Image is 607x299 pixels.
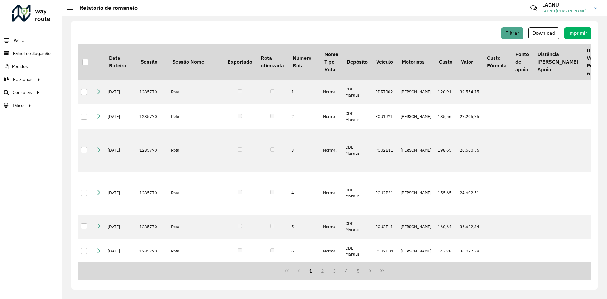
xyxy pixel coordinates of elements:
[288,104,320,129] td: 2
[397,172,435,215] td: [PERSON_NAME]
[342,172,372,215] td: CDD Manaus
[342,239,372,264] td: CDD Manaus
[435,104,457,129] td: 185,56
[168,80,223,104] td: Rota
[397,44,435,80] th: Motorista
[376,265,388,277] button: Last Page
[457,172,483,215] td: 24.602,51
[372,129,397,171] td: PCU2B11
[532,30,555,36] span: Download
[320,80,342,104] td: Normal
[14,37,25,44] span: Painel
[342,104,372,129] td: CDD Manaus
[397,80,435,104] td: [PERSON_NAME]
[136,44,168,80] th: Sessão
[13,89,32,96] span: Consultas
[12,63,28,70] span: Pedidos
[12,102,24,109] span: Tático
[168,129,223,171] td: Rota
[372,239,397,264] td: PCU2H01
[397,104,435,129] td: [PERSON_NAME]
[168,44,223,80] th: Sessão Nome
[435,80,457,104] td: 120,91
[372,80,397,104] td: PDR7J02
[13,50,51,57] span: Painel de Sugestão
[527,1,541,15] a: Contato Rápido
[364,265,376,277] button: Next Page
[105,129,136,171] td: [DATE]
[168,172,223,215] td: Rota
[105,215,136,239] td: [DATE]
[435,129,457,171] td: 198,65
[397,215,435,239] td: [PERSON_NAME]
[533,44,582,80] th: Distância [PERSON_NAME] Apoio
[223,44,256,80] th: Exportado
[342,80,372,104] td: CDD Manaus
[288,129,320,171] td: 3
[73,4,138,11] h2: Relatório de romaneio
[136,215,168,239] td: 1285770
[397,239,435,264] td: [PERSON_NAME]
[288,239,320,264] td: 6
[105,172,136,215] td: [DATE]
[372,172,397,215] td: PCU2B31
[288,215,320,239] td: 5
[372,104,397,129] td: PCU1J71
[342,129,372,171] td: CDD Manaus
[542,2,590,8] h3: LAGNU
[353,265,365,277] button: 5
[435,44,457,80] th: Custo
[320,239,342,264] td: Normal
[256,44,288,80] th: Rota otimizada
[105,104,136,129] td: [DATE]
[13,76,33,83] span: Relatórios
[542,8,590,14] span: LAGNU [PERSON_NAME]
[320,215,342,239] td: Normal
[564,27,591,39] button: Imprimir
[168,239,223,264] td: Rota
[372,215,397,239] td: PCU2E11
[105,80,136,104] td: [DATE]
[105,239,136,264] td: [DATE]
[568,30,587,36] span: Imprimir
[397,129,435,171] td: [PERSON_NAME]
[136,129,168,171] td: 1285770
[288,44,320,80] th: Número Rota
[136,172,168,215] td: 1285770
[316,265,328,277] button: 2
[483,44,511,80] th: Custo Fórmula
[305,265,317,277] button: 1
[320,129,342,171] td: Normal
[288,80,320,104] td: 1
[457,215,483,239] td: 36.622,34
[435,172,457,215] td: 155,65
[457,104,483,129] td: 27.205,75
[320,44,342,80] th: Nome Tipo Rota
[457,44,483,80] th: Valor
[435,239,457,264] td: 143,78
[457,239,483,264] td: 36.027,38
[528,27,559,39] button: Download
[342,215,372,239] td: CDD Manaus
[457,129,483,171] td: 20.560,56
[136,80,168,104] td: 1285770
[506,30,519,36] span: Filtrar
[320,104,342,129] td: Normal
[320,172,342,215] td: Normal
[457,80,483,104] td: 39.554,75
[435,215,457,239] td: 160,64
[328,265,340,277] button: 3
[511,44,533,80] th: Ponto de apoio
[340,265,353,277] button: 4
[105,44,136,80] th: Data Roteiro
[136,239,168,264] td: 1285770
[372,44,397,80] th: Veículo
[136,104,168,129] td: 1285770
[501,27,523,39] button: Filtrar
[288,172,320,215] td: 4
[168,104,223,129] td: Rota
[342,44,372,80] th: Depósito
[168,215,223,239] td: Rota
